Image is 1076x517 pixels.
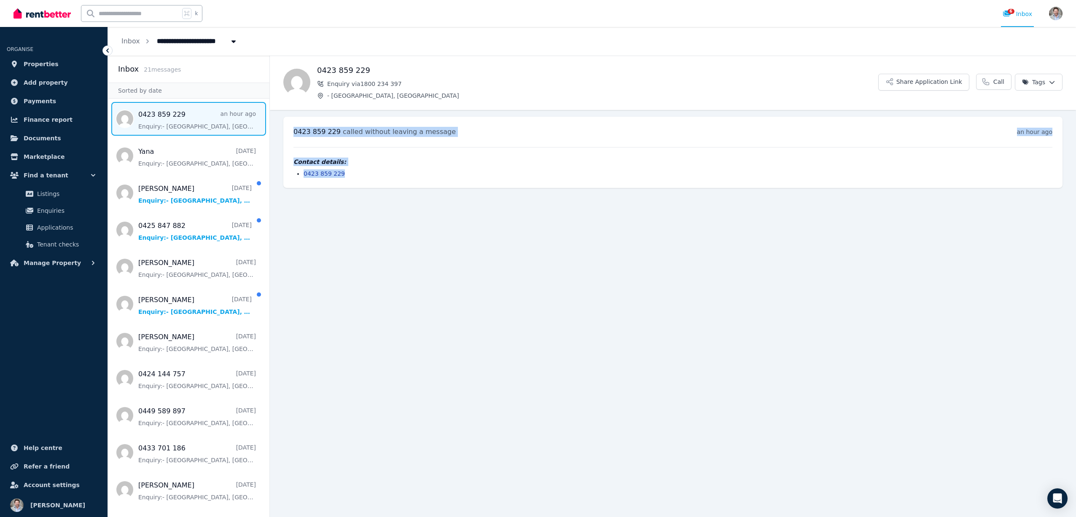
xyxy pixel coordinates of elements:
[24,480,80,490] span: Account settings
[1008,9,1014,14] span: 6
[7,439,101,456] a: Help centre
[7,477,101,493] a: Account settings
[283,69,310,96] img: 0423 859 229
[24,152,65,162] span: Marketplace
[121,37,140,45] a: Inbox
[293,128,341,136] span: 0423 859 229
[37,239,94,249] span: Tenant checks
[7,93,101,110] a: Payments
[138,369,256,390] a: 0424 144 757[DATE]Enquiry:- [GEOGRAPHIC_DATA], [GEOGRAPHIC_DATA].
[1015,74,1063,91] button: Tags
[7,254,101,271] button: Manage Property
[304,170,345,177] a: 0423 859 229
[10,498,24,512] img: Samuel Shepherd
[138,258,256,279] a: [PERSON_NAME][DATE]Enquiry:- [GEOGRAPHIC_DATA], [GEOGRAPHIC_DATA].
[138,406,256,427] a: 0449 589 897[DATE]Enquiry:- [GEOGRAPHIC_DATA], [GEOGRAPHIC_DATA].
[118,63,139,75] h2: Inbox
[138,480,256,501] a: [PERSON_NAME][DATE]Enquiry:- [GEOGRAPHIC_DATA], [GEOGRAPHIC_DATA].
[24,115,73,125] span: Finance report
[7,46,33,52] span: ORGANISE
[138,110,256,131] a: 0423 859 229an hour agoEnquiry:- [GEOGRAPHIC_DATA], [GEOGRAPHIC_DATA].
[138,147,256,168] a: Yana[DATE]Enquiry:- [GEOGRAPHIC_DATA], [GEOGRAPHIC_DATA].
[327,91,878,100] span: - [GEOGRAPHIC_DATA], [GEOGRAPHIC_DATA]
[10,219,97,236] a: Applications
[138,295,252,316] a: [PERSON_NAME][DATE]Enquiry:- [GEOGRAPHIC_DATA], [GEOGRAPHIC_DATA].
[976,74,1011,90] a: Call
[138,332,256,353] a: [PERSON_NAME][DATE]Enquiry:- [GEOGRAPHIC_DATA], [GEOGRAPHIC_DATA].
[24,96,56,106] span: Payments
[144,66,181,73] span: 21 message s
[108,83,269,99] div: Sorted by date
[24,133,61,143] span: Documents
[138,221,252,242] a: 0425 847 882[DATE]Enquiry:- [GEOGRAPHIC_DATA], [GEOGRAPHIC_DATA].
[343,128,456,136] span: called without leaving a message
[37,222,94,233] span: Applications
[1047,488,1068,509] div: Open Intercom Messenger
[10,185,97,202] a: Listings
[1022,78,1045,86] span: Tags
[7,111,101,128] a: Finance report
[24,461,70,471] span: Refer a friend
[7,130,101,147] a: Documents
[878,74,969,91] button: Share Application Link
[327,80,878,88] span: Enquiry via 1800 234 397
[30,500,85,510] span: [PERSON_NAME]
[293,158,1052,166] h4: Contact details:
[10,202,97,219] a: Enquiries
[24,78,68,88] span: Add property
[195,10,198,17] span: k
[7,458,101,475] a: Refer a friend
[7,148,101,165] a: Marketplace
[24,258,81,268] span: Manage Property
[10,236,97,253] a: Tenant checks
[13,7,71,20] img: RentBetter
[24,59,59,69] span: Properties
[24,170,68,180] span: Find a tenant
[1017,129,1052,135] time: an hour ago
[1003,10,1032,18] div: Inbox
[108,27,251,56] nav: Breadcrumb
[1049,7,1063,20] img: Samuel Shepherd
[37,189,94,199] span: Listings
[24,443,62,453] span: Help centre
[138,184,252,205] a: [PERSON_NAME][DATE]Enquiry:- [GEOGRAPHIC_DATA], [GEOGRAPHIC_DATA].
[7,167,101,184] button: Find a tenant
[37,206,94,216] span: Enquiries
[138,443,256,464] a: 0433 701 186[DATE]Enquiry:- [GEOGRAPHIC_DATA], [GEOGRAPHIC_DATA].
[7,74,101,91] a: Add property
[317,64,878,76] h1: 0423 859 229
[7,56,101,72] a: Properties
[993,78,1004,86] span: Call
